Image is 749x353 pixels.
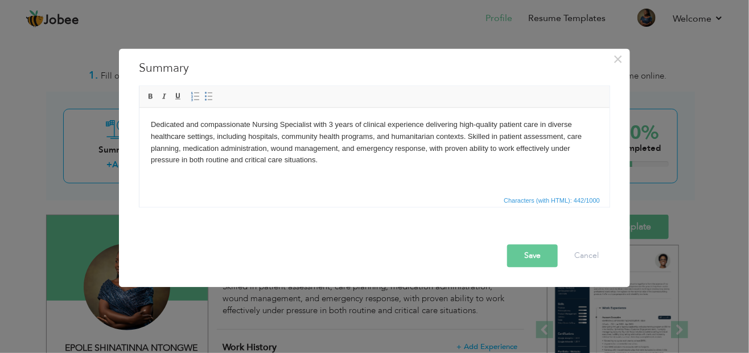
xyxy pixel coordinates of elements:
a: Insert/Remove Bulleted List [203,91,215,103]
h3: Summary [139,60,610,77]
a: Underline [172,91,184,103]
span: × [614,50,623,70]
a: Italic [158,91,171,103]
span: Characters (with HTML): 442/1000 [501,196,602,206]
div: Statistics [501,196,603,206]
a: Bold [145,91,157,103]
a: Insert/Remove Numbered List [189,91,201,103]
iframe: Rich Text Editor, summaryEditor [139,108,610,194]
button: Cancel [563,245,610,268]
button: Save [507,245,558,268]
button: Close [609,51,627,69]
